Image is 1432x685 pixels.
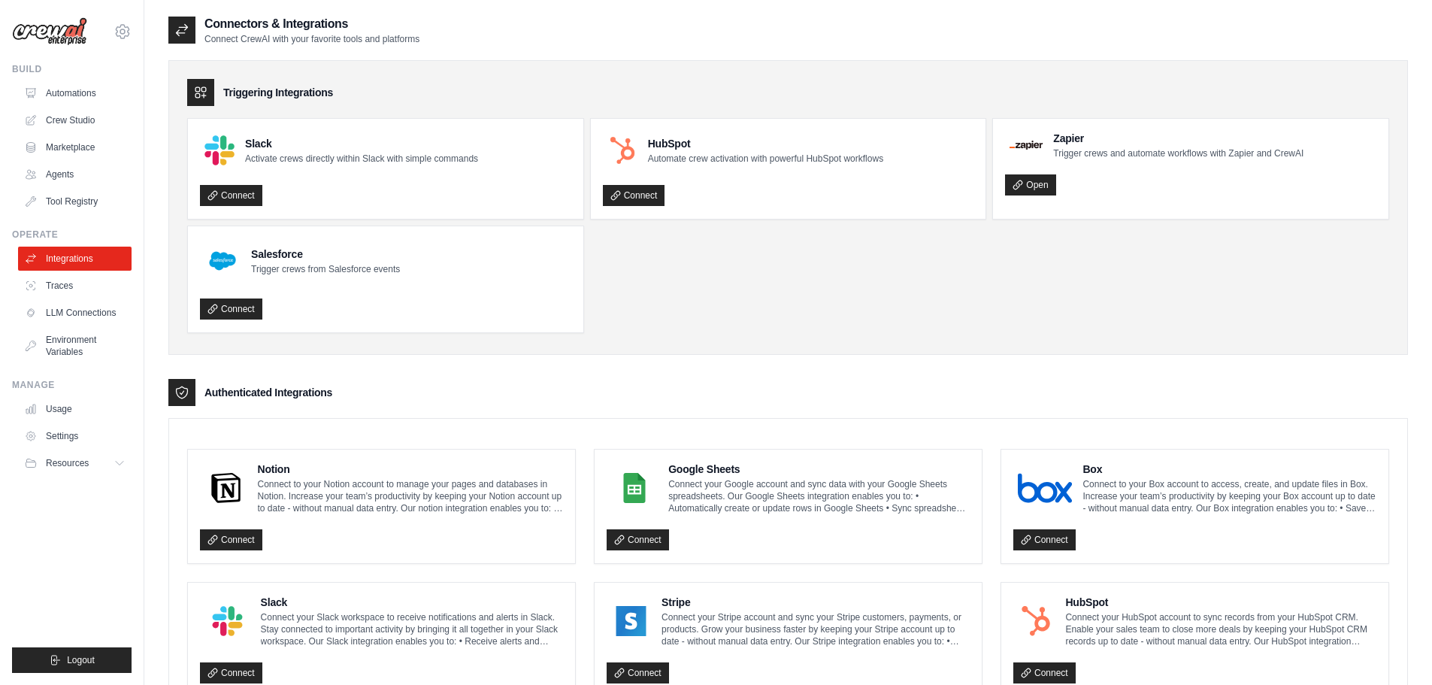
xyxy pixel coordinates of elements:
a: Connect [200,299,262,320]
img: Slack Logo [204,606,250,636]
span: Resources [46,457,89,469]
a: LLM Connections [18,301,132,325]
a: Integrations [18,247,132,271]
img: Salesforce Logo [204,243,241,279]
h4: HubSpot [1065,595,1376,610]
div: Build [12,63,132,75]
a: Traces [18,274,132,298]
h4: Notion [258,462,564,477]
a: Marketplace [18,135,132,159]
a: Environment Variables [18,328,132,364]
img: Notion Logo [204,473,247,503]
a: Crew Studio [18,108,132,132]
h4: Slack [261,595,563,610]
a: Connect [603,185,665,206]
div: Manage [12,379,132,391]
h4: Stripe [662,595,970,610]
img: HubSpot Logo [607,135,637,165]
p: Trigger crews from Salesforce events [251,263,400,275]
a: Open [1005,174,1055,195]
a: Connect [607,529,669,550]
img: Slack Logo [204,135,235,165]
p: Connect CrewAI with your favorite tools and platforms [204,33,419,45]
p: Connect to your Notion account to manage your pages and databases in Notion. Increase your team’s... [258,478,564,514]
p: Connect your Google account and sync data with your Google Sheets spreadsheets. Our Google Sheets... [668,478,970,514]
div: Operate [12,229,132,241]
a: Connect [200,662,262,683]
span: Logout [67,654,95,666]
p: Connect your Slack workspace to receive notifications and alerts in Slack. Stay connected to impo... [261,611,563,647]
h4: Salesforce [251,247,400,262]
a: Connect [1013,662,1076,683]
p: Activate crews directly within Slack with simple commands [245,153,478,165]
a: Connect [607,662,669,683]
img: Logo [12,17,87,46]
button: Logout [12,647,132,673]
button: Resources [18,451,132,475]
img: Google Sheets Logo [611,473,658,503]
p: Connect to your Box account to access, create, and update files in Box. Increase your team’s prod... [1082,478,1376,514]
p: Connect your Stripe account and sync your Stripe customers, payments, or products. Grow your busi... [662,611,970,647]
img: HubSpot Logo [1018,606,1055,636]
h3: Triggering Integrations [223,85,333,100]
h4: Google Sheets [668,462,970,477]
a: Connect [200,529,262,550]
a: Usage [18,397,132,421]
a: Connect [1013,529,1076,550]
a: Automations [18,81,132,105]
h3: Authenticated Integrations [204,385,332,400]
h4: HubSpot [648,136,883,151]
h4: Slack [245,136,478,151]
h4: Zapier [1053,131,1303,146]
a: Tool Registry [18,189,132,214]
h2: Connectors & Integrations [204,15,419,33]
img: Box Logo [1018,473,1072,503]
a: Settings [18,424,132,448]
p: Connect your HubSpot account to sync records from your HubSpot CRM. Enable your sales team to clo... [1065,611,1376,647]
h4: Box [1082,462,1376,477]
p: Automate crew activation with powerful HubSpot workflows [648,153,883,165]
a: Agents [18,162,132,186]
p: Trigger crews and automate workflows with Zapier and CrewAI [1053,147,1303,159]
img: Stripe Logo [611,606,651,636]
img: Zapier Logo [1010,141,1043,150]
a: Connect [200,185,262,206]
